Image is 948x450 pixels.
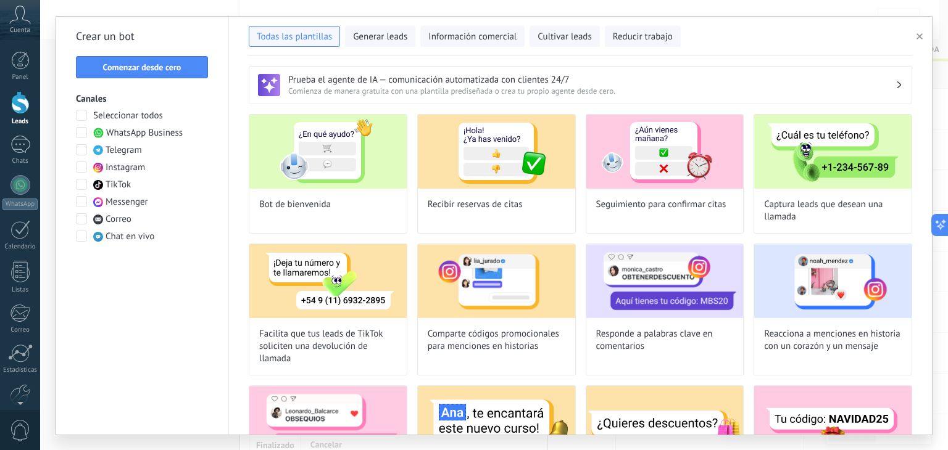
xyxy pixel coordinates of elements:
div: Estadísticas [2,366,38,374]
div: Calendario [2,243,38,251]
div: Correo [2,326,38,334]
span: Cuenta [10,27,30,35]
div: Leads [2,118,38,126]
div: Listas [2,286,38,294]
div: Panel [2,73,38,81]
div: WhatsApp [2,198,38,210]
div: Chats [2,157,38,165]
